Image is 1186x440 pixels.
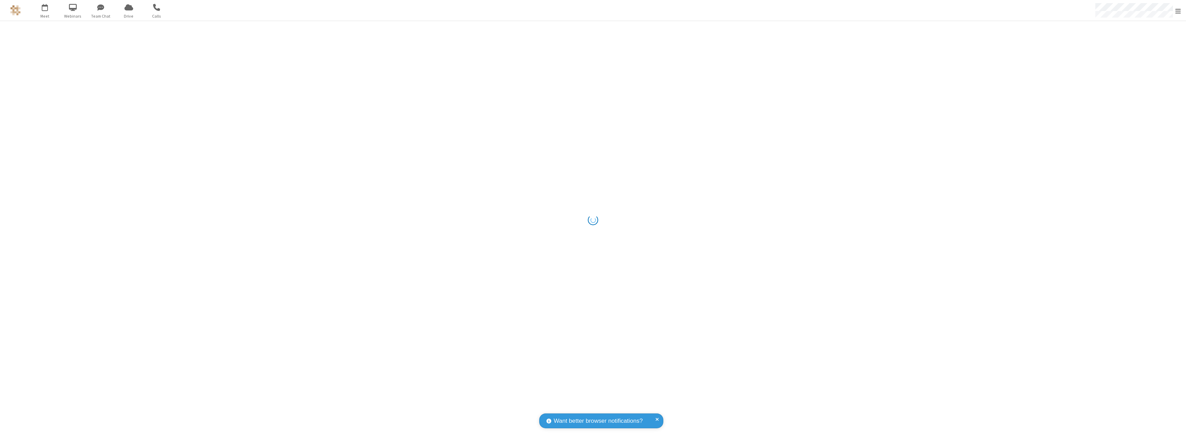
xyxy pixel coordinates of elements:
[144,13,170,19] span: Calls
[60,13,86,19] span: Webinars
[88,13,114,19] span: Team Chat
[32,13,58,19] span: Meet
[10,5,21,16] img: QA Selenium DO NOT DELETE OR CHANGE
[554,417,643,426] span: Want better browser notifications?
[116,13,142,19] span: Drive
